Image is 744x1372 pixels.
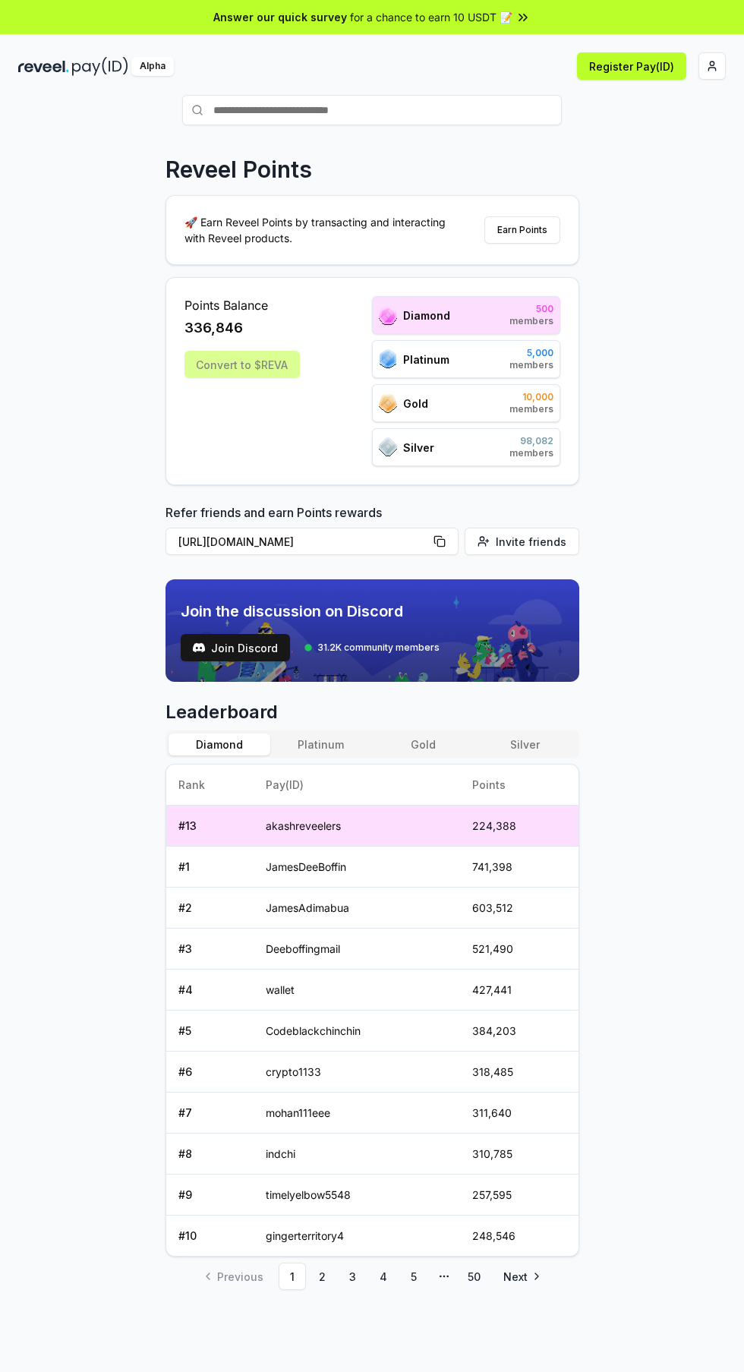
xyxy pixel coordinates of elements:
[460,1175,578,1216] td: 257,595
[309,1263,336,1290] a: 2
[166,888,254,929] td: # 2
[279,1263,306,1290] a: 1
[181,634,290,661] a: testJoin Discord
[509,359,553,371] span: members
[317,642,440,654] span: 31.2K community members
[509,347,553,359] span: 5,000
[460,970,578,1011] td: 427,441
[372,733,474,755] button: Gold
[166,1216,254,1257] td: # 10
[166,503,579,561] div: Refer friends and earn Points rewards
[166,806,254,847] td: # 13
[211,640,278,656] span: Join Discord
[491,1263,550,1290] a: Go to next page
[461,1263,488,1290] a: 50
[460,806,578,847] td: 224,388
[254,1052,460,1093] td: crypto1133
[166,700,579,724] span: Leaderboard
[509,303,553,315] span: 500
[370,1263,397,1290] a: 4
[270,733,372,755] button: Platinum
[166,765,254,806] th: Rank
[254,1216,460,1257] td: gingerterritory4
[254,929,460,970] td: Deeboffingmail
[166,970,254,1011] td: # 4
[166,1134,254,1175] td: # 8
[181,601,440,622] span: Join the discussion on Discord
[503,1269,528,1285] span: Next
[184,317,243,339] span: 336,846
[379,437,397,457] img: ranks_icon
[166,1093,254,1134] td: # 7
[166,1175,254,1216] td: # 9
[184,296,300,314] span: Points Balance
[509,447,553,459] span: members
[403,352,449,367] span: Platinum
[577,52,686,80] button: Register Pay(ID)
[254,888,460,929] td: JamesAdimabua
[509,315,553,327] span: members
[465,528,579,555] button: Invite friends
[254,1175,460,1216] td: timelyelbow5548
[254,765,460,806] th: Pay(ID)
[166,156,312,183] p: Reveel Points
[509,403,553,415] span: members
[379,306,397,325] img: ranks_icon
[254,1093,460,1134] td: mohan111eee
[166,847,254,888] td: # 1
[460,1216,578,1257] td: 248,546
[169,733,270,755] button: Diamond
[166,929,254,970] td: # 3
[254,1134,460,1175] td: indchi
[350,9,512,25] span: for a chance to earn 10 USDT 📝
[131,57,174,76] div: Alpha
[18,57,69,76] img: reveel_dark
[254,1011,460,1052] td: Codeblackchinchin
[509,391,553,403] span: 10,000
[460,1134,578,1175] td: 310,785
[379,394,397,413] img: ranks_icon
[403,440,434,456] span: Silver
[460,1011,578,1052] td: 384,203
[474,733,575,755] button: Silver
[460,847,578,888] td: 741,398
[379,349,397,369] img: ranks_icon
[460,888,578,929] td: 603,512
[72,57,128,76] img: pay_id
[400,1263,427,1290] a: 5
[166,1052,254,1093] td: # 6
[166,1011,254,1052] td: # 5
[403,396,428,412] span: Gold
[460,1093,578,1134] td: 311,640
[460,765,578,806] th: Points
[166,1263,579,1290] nav: pagination
[166,528,459,555] button: [URL][DOMAIN_NAME]
[181,634,290,661] button: Join Discord
[496,534,566,550] span: Invite friends
[184,214,458,246] p: 🚀 Earn Reveel Points by transacting and interacting with Reveel products.
[339,1263,367,1290] a: 3
[254,806,460,847] td: akashreveelers
[460,929,578,970] td: 521,490
[509,435,553,447] span: 98,082
[254,847,460,888] td: JamesDeeBoffin
[166,579,579,682] img: discord_banner
[193,642,205,654] img: test
[484,216,560,244] button: Earn Points
[254,970,460,1011] td: wallet
[403,308,450,323] span: Diamond
[213,9,347,25] span: Answer our quick survey
[460,1052,578,1093] td: 318,485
